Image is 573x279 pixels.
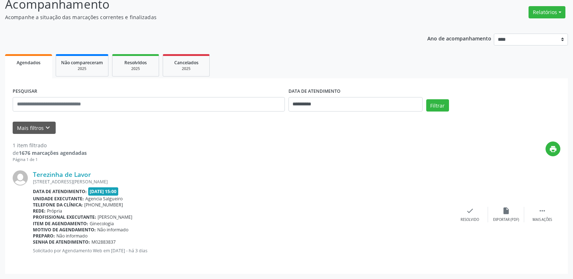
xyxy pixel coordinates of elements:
[13,141,87,149] div: 1 item filtrado
[33,196,84,202] b: Unidade executante:
[117,66,154,71] div: 2025
[33,170,91,178] a: Terezinha de Lavor
[549,145,557,153] i: print
[33,239,90,245] b: Senha de atendimento:
[17,60,40,66] span: Agendados
[98,214,132,220] span: [PERSON_NAME]
[124,60,147,66] span: Resolvidos
[13,149,87,157] div: de
[44,124,52,132] i: keyboard_arrow_down
[426,99,449,112] button: Filtrar
[13,86,37,97] label: PESQUISAR
[174,60,198,66] span: Cancelados
[466,207,474,215] i: check
[533,217,552,222] div: Mais ações
[538,207,546,215] i: 
[88,187,119,196] span: [DATE] 15:00
[33,248,452,254] p: Solicitado por Agendamento Web em [DATE] - há 3 dias
[84,202,123,208] span: [PHONE_NUMBER]
[33,227,96,233] b: Motivo de agendamento:
[33,221,88,227] b: Item de agendamento:
[427,34,491,43] p: Ano de acompanhamento
[85,196,123,202] span: Agencia Salgueiro
[33,233,55,239] b: Preparo:
[61,60,103,66] span: Não compareceram
[33,188,87,195] b: Data de atendimento:
[33,214,96,220] b: Profissional executante:
[461,217,479,222] div: Resolvido
[546,141,560,156] button: print
[33,202,83,208] b: Telefone da clínica:
[97,227,128,233] span: Não informado
[19,149,87,156] strong: 1676 marcações agendadas
[529,6,565,18] button: Relatórios
[288,86,341,97] label: DATA DE ATENDIMENTO
[47,208,62,214] span: Própria
[61,66,103,71] div: 2025
[56,233,87,239] span: Não informado
[13,170,28,186] img: img
[90,221,114,227] span: Ginecologia
[13,122,56,134] button: Mais filtroskeyboard_arrow_down
[33,208,46,214] b: Rede:
[33,179,452,185] div: [STREET_ADDRESS][PERSON_NAME]
[13,157,87,163] div: Página 1 de 1
[502,207,510,215] i: insert_drive_file
[168,66,204,71] div: 2025
[5,13,399,21] p: Acompanhe a situação das marcações correntes e finalizadas
[91,239,116,245] span: M02883837
[493,217,519,222] div: Exportar (PDF)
